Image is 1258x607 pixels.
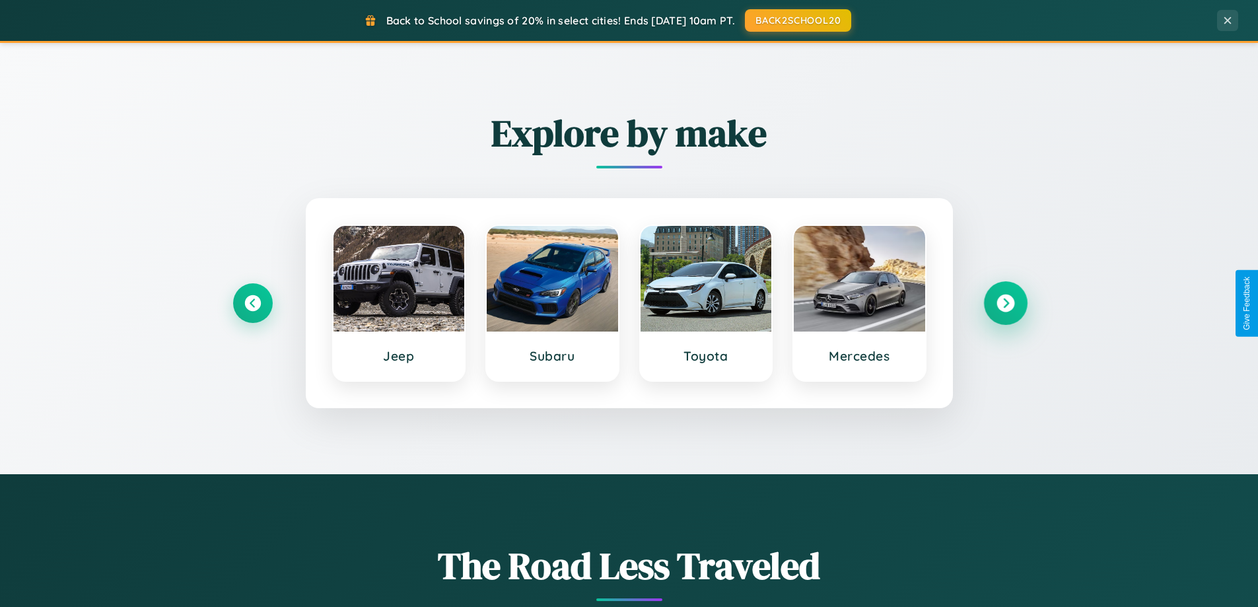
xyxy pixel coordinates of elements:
[386,14,735,27] span: Back to School savings of 20% in select cities! Ends [DATE] 10am PT.
[807,348,912,364] h3: Mercedes
[745,9,851,32] button: BACK2SCHOOL20
[654,348,759,364] h3: Toyota
[233,108,1026,159] h2: Explore by make
[500,348,605,364] h3: Subaru
[347,348,452,364] h3: Jeep
[233,540,1026,591] h1: The Road Less Traveled
[1242,277,1251,330] div: Give Feedback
